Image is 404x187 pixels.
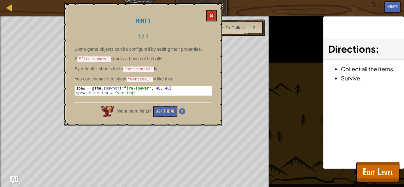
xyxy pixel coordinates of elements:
[341,73,399,83] li: Survive.
[74,46,212,52] p: Some game objects can be configured by setting their properties.
[136,17,151,25] span: Hint 1
[363,165,393,178] span: Edit Level
[253,25,255,31] div: 2
[117,108,151,114] span: Want more hints?
[127,77,153,82] code: "vertical"
[387,3,398,9] span: Hints
[214,25,245,31] div: Items To Collect
[77,56,111,62] code: "fire-spewer"
[123,33,163,40] h2: 1 / 1
[74,66,212,73] p: By default it shoots them ly.
[74,76,212,83] p: You can change it to shoot ly like this:
[341,64,399,73] li: Collect all the items.
[328,42,399,56] h3: :
[356,162,399,182] button: Edit Level
[101,106,114,117] img: AI
[153,106,177,117] button: Ask the AI
[179,108,185,114] img: Hint
[123,67,154,72] code: "horizontal"
[74,56,212,62] p: A shoots a bunch of fireballs!
[10,176,18,184] button: Ask AI
[328,43,376,55] span: Directions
